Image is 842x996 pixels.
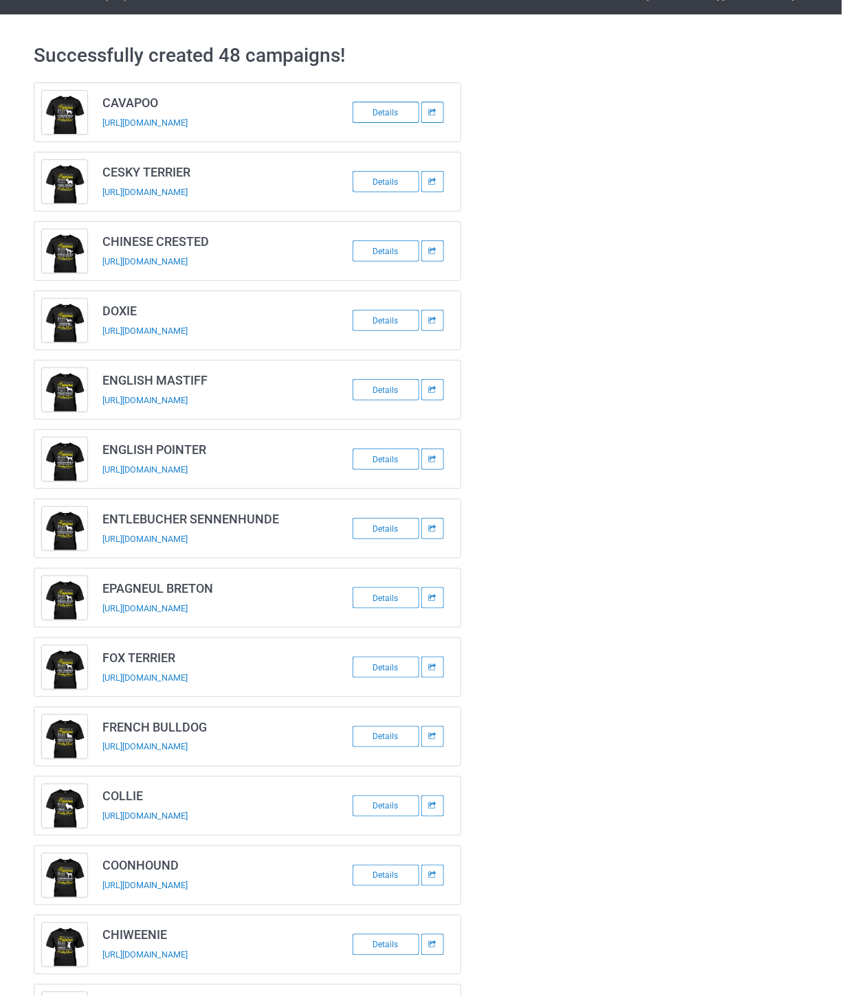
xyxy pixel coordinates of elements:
a: [URL][DOMAIN_NAME] [102,117,188,128]
a: [URL][DOMAIN_NAME] [102,742,188,752]
a: Details [353,245,421,256]
h3: CHIWEENIE [102,927,320,943]
a: Details [353,453,421,464]
h3: ENGLISH POINTER [102,442,320,457]
h3: ENTLEBUCHER SENNENHUNDE [102,511,320,527]
a: Details [353,939,421,950]
h3: CAVAPOO [102,95,320,111]
a: Details [353,523,421,534]
div: Details [353,726,419,747]
h1: Successfully created 48 campaigns! [34,43,808,68]
a: [URL][DOMAIN_NAME] [102,464,188,475]
h3: DOXIE [102,303,320,319]
h3: CHINESE CRESTED [102,234,320,249]
div: Details [353,795,419,817]
h3: CESKY TERRIER [102,164,320,180]
a: Details [353,315,421,326]
a: [URL][DOMAIN_NAME] [102,811,188,822]
a: [URL][DOMAIN_NAME] [102,326,188,336]
div: Details [353,310,419,331]
a: [URL][DOMAIN_NAME] [102,534,188,544]
a: [URL][DOMAIN_NAME] [102,672,188,683]
h3: FOX TERRIER [102,650,320,666]
a: Details [353,800,421,811]
a: Details [353,731,421,742]
a: Details [353,106,421,117]
a: [URL][DOMAIN_NAME] [102,395,188,405]
div: Details [353,865,419,886]
a: [URL][DOMAIN_NAME] [102,881,188,891]
a: Details [353,592,421,603]
div: Details [353,449,419,470]
a: [URL][DOMAIN_NAME] [102,256,188,267]
div: Details [353,587,419,609]
div: Details [353,171,419,192]
a: Details [353,384,421,395]
a: [URL][DOMAIN_NAME] [102,950,188,960]
div: Details [353,518,419,539]
a: Details [353,661,421,672]
h3: COONHOUND [102,858,320,874]
div: Details [353,657,419,678]
div: Details [353,102,419,123]
a: Details [353,176,421,187]
div: Details [353,379,419,400]
div: Details [353,240,419,262]
a: Details [353,870,421,881]
h3: FRENCH BULLDOG [102,719,320,735]
h3: ENGLISH MASTIFF [102,372,320,388]
h3: EPAGNEUL BRETON [102,580,320,596]
div: Details [353,934,419,955]
a: [URL][DOMAIN_NAME] [102,187,188,197]
h3: COLLIE [102,789,320,804]
a: [URL][DOMAIN_NAME] [102,603,188,613]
